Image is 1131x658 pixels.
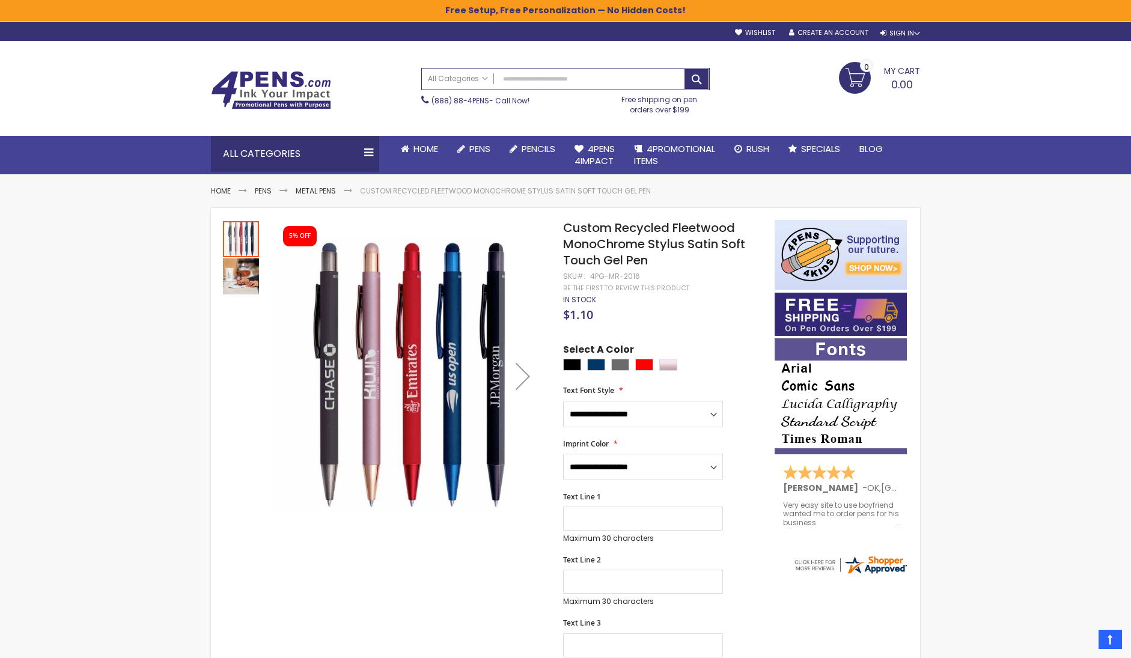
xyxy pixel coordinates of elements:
[428,74,488,84] span: All Categories
[499,220,547,532] div: Next
[725,136,779,162] a: Rush
[801,142,840,155] span: Specials
[783,482,862,494] span: [PERSON_NAME]
[565,136,624,175] a: 4Pens4impact
[862,482,969,494] span: - ,
[659,359,677,371] div: Rose Gold
[211,71,331,109] img: 4Pens Custom Pens and Promotional Products
[563,271,585,281] strong: SKU
[563,555,601,565] span: Text Line 2
[563,618,601,628] span: Text Line 3
[563,359,581,371] div: Black
[867,482,879,494] span: OK
[223,257,259,294] div: Custom Recycled Fleetwood MonoChrome Stylus Satin Soft Touch Gel Pen
[563,284,689,293] a: Be the first to review this product
[735,28,775,37] a: Wishlist
[422,69,494,88] a: All Categories
[563,219,745,269] span: Custom Recycled Fleetwood MonoChrome Stylus Satin Soft Touch Gel Pen
[431,96,489,106] a: (888) 88-4PENS
[634,142,715,167] span: 4PROMOTIONAL ITEMS
[891,77,913,92] span: 0.00
[575,142,615,167] span: 4Pens 4impact
[563,295,596,305] div: Availability
[563,343,634,359] span: Select A Color
[563,385,614,395] span: Text Font Style
[448,136,500,162] a: Pens
[590,272,640,281] div: 4PG-MR-2016
[289,232,311,240] div: 5% OFF
[360,186,651,196] li: Custom Recycled Fleetwood MonoChrome Stylus Satin Soft Touch Gel Pen
[469,142,490,155] span: Pens
[255,186,272,196] a: Pens
[563,597,723,606] p: Maximum 30 characters
[211,136,379,172] div: All Categories
[563,492,601,502] span: Text Line 1
[864,61,869,73] span: 0
[609,90,710,114] div: Free shipping on pen orders over $199
[775,338,907,454] img: font-personalization-examples
[413,142,438,155] span: Home
[859,142,883,155] span: Blog
[391,136,448,162] a: Home
[500,136,565,162] a: Pencils
[775,293,907,336] img: Free shipping on orders over $199
[789,28,868,37] a: Create an Account
[775,220,907,290] img: 4pens 4 kids
[779,136,850,162] a: Specials
[587,359,605,371] div: Navy Blue
[881,482,969,494] span: [GEOGRAPHIC_DATA]
[522,142,555,155] span: Pencils
[624,136,725,175] a: 4PROMOTIONALITEMS
[746,142,769,155] span: Rush
[611,359,629,371] div: Grey
[783,501,900,527] div: Very easy site to use boyfriend wanted me to order pens for his business
[793,554,908,576] img: 4pens.com widget logo
[635,359,653,371] div: Red
[1032,626,1131,658] iframe: Reseñas de Clientes en Google
[563,534,723,543] p: Maximum 30 characters
[563,439,609,449] span: Imprint Color
[211,186,231,196] a: Home
[563,294,596,305] span: In stock
[272,237,547,512] img: Custom Recycled Fleetwood MonoChrome Stylus Satin Soft Touch Gel Pen
[839,62,920,92] a: 0.00 0
[880,29,920,38] div: Sign In
[223,220,260,257] div: Custom Recycled Fleetwood MonoChrome Stylus Satin Soft Touch Gel Pen
[296,186,336,196] a: Metal Pens
[223,258,259,294] img: Custom Recycled Fleetwood MonoChrome Stylus Satin Soft Touch Gel Pen
[793,568,908,578] a: 4pens.com certificate URL
[850,136,892,162] a: Blog
[431,96,529,106] span: - Call Now!
[563,306,593,323] span: $1.10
